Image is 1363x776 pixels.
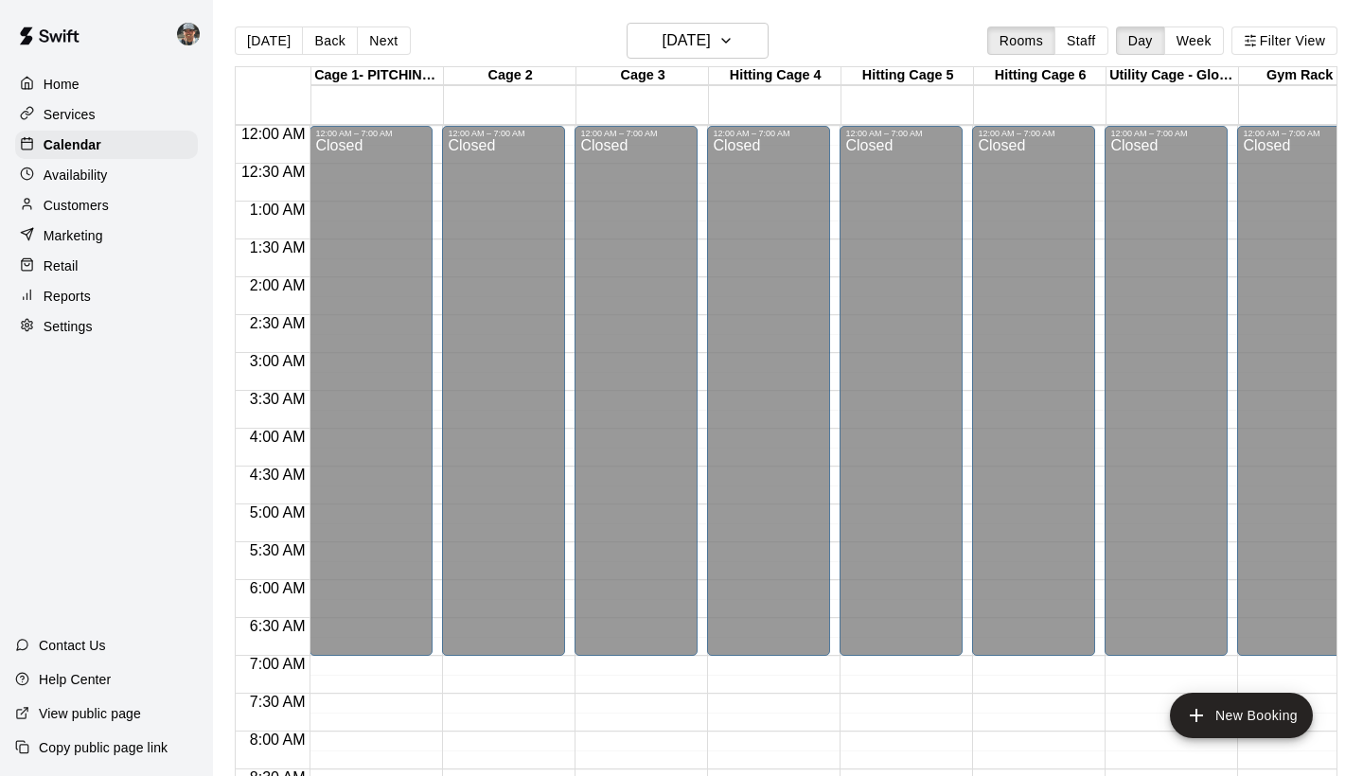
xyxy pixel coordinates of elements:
h6: [DATE] [663,27,711,54]
button: [DATE] [235,26,303,55]
p: Calendar [44,135,101,154]
span: 2:30 AM [245,315,310,331]
p: Reports [44,287,91,306]
span: 2:00 AM [245,277,310,293]
button: Filter View [1231,26,1337,55]
div: 12:00 AM – 7:00 AM [713,129,824,138]
p: Services [44,105,96,124]
p: Home [44,75,80,94]
button: [DATE] [627,23,769,59]
span: 12:00 AM [237,126,310,142]
div: Hitting Cage 6 [974,67,1106,85]
p: Availability [44,166,108,185]
div: Closed [845,138,957,662]
span: 4:30 AM [245,467,310,483]
div: Closed [315,138,427,662]
span: 3:30 AM [245,391,310,407]
div: 12:00 AM – 7:00 AM [978,129,1089,138]
a: Calendar [15,131,198,159]
a: Services [15,100,198,129]
a: Marketing [15,221,198,250]
button: Back [302,26,358,55]
div: Cage 3 [576,67,709,85]
a: Availability [15,161,198,189]
span: 7:30 AM [245,694,310,710]
span: 6:30 AM [245,618,310,634]
div: 12:00 AM – 7:00 AM: Closed [707,126,830,656]
div: 12:00 AM – 7:00 AM [1243,129,1354,138]
div: 12:00 AM – 7:00 AM [448,129,559,138]
button: Day [1116,26,1165,55]
a: Home [15,70,198,98]
span: 12:30 AM [237,164,310,180]
div: 12:00 AM – 7:00 AM: Closed [972,126,1095,656]
span: 7:00 AM [245,656,310,672]
span: 5:30 AM [245,542,310,558]
div: Adam Broyles [173,15,213,53]
div: 12:00 AM – 7:00 AM [1110,129,1222,138]
a: Retail [15,252,198,280]
div: Closed [448,138,559,662]
img: Adam Broyles [177,23,200,45]
p: Help Center [39,670,111,689]
div: Closed [978,138,1089,662]
div: 12:00 AM – 7:00 AM: Closed [310,126,433,656]
div: 12:00 AM – 7:00 AM [845,129,957,138]
div: 12:00 AM – 7:00 AM [580,129,692,138]
button: Next [357,26,410,55]
p: Retail [44,256,79,275]
span: 3:00 AM [245,353,310,369]
p: Copy public page link [39,738,168,757]
p: Contact Us [39,636,106,655]
div: Closed [1110,138,1222,662]
div: 12:00 AM – 7:00 AM: Closed [1237,126,1360,656]
a: Reports [15,282,198,310]
span: 6:00 AM [245,580,310,596]
p: Customers [44,196,109,215]
button: Rooms [987,26,1055,55]
button: Staff [1054,26,1108,55]
p: Marketing [44,226,103,245]
p: View public page [39,704,141,723]
div: Closed [580,138,692,662]
a: Customers [15,191,198,220]
span: 8:00 AM [245,732,310,748]
span: 5:00 AM [245,504,310,520]
button: Week [1164,26,1224,55]
div: 12:00 AM – 7:00 AM: Closed [575,126,698,656]
div: Closed [1243,138,1354,662]
span: 4:00 AM [245,429,310,445]
div: Hitting Cage 4 [709,67,841,85]
span: 1:00 AM [245,202,310,218]
p: Settings [44,317,93,336]
span: 1:30 AM [245,239,310,256]
div: Cage 2 [444,67,576,85]
div: Utility Cage - Glove Work and Tee Work ONLY [1106,67,1239,85]
div: 12:00 AM – 7:00 AM: Closed [442,126,565,656]
div: 12:00 AM – 7:00 AM: Closed [840,126,963,656]
div: Hitting Cage 5 [841,67,974,85]
a: Settings [15,312,198,341]
div: 12:00 AM – 7:00 AM: Closed [1105,126,1228,656]
div: Closed [713,138,824,662]
div: Cage 1- PITCHING ONLY [311,67,444,85]
button: add [1170,693,1313,738]
div: 12:00 AM – 7:00 AM [315,129,427,138]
